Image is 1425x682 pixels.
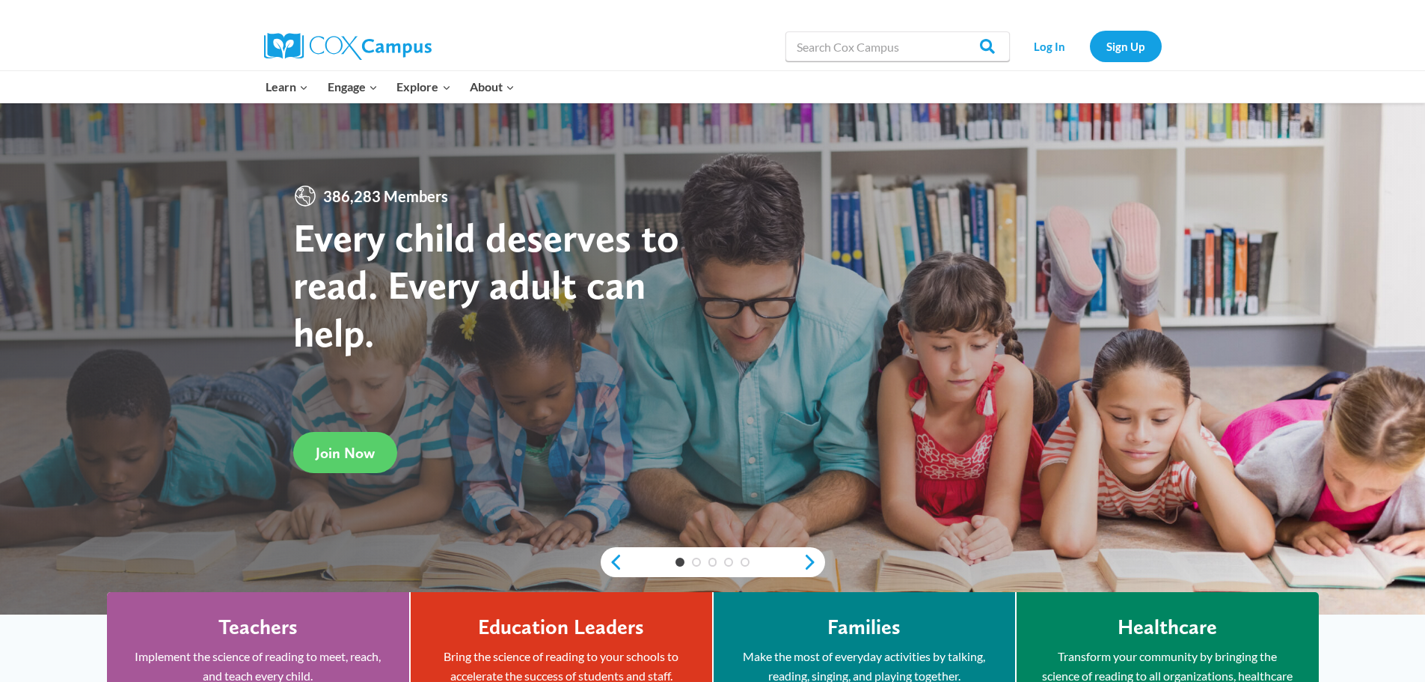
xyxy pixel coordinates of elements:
[316,444,375,462] span: Join Now
[266,77,308,97] span: Learn
[470,77,515,97] span: About
[257,71,524,103] nav: Primary Navigation
[218,615,298,640] h4: Teachers
[317,184,454,208] span: 386,283 Members
[827,615,901,640] h4: Families
[601,547,825,577] div: content slider buttons
[264,33,432,60] img: Cox Campus
[1017,31,1162,61] nav: Secondary Navigation
[785,31,1010,61] input: Search Cox Campus
[1118,615,1217,640] h4: Healthcare
[293,432,397,473] a: Join Now
[708,558,717,567] a: 3
[293,213,679,356] strong: Every child deserves to read. Every adult can help.
[724,558,733,567] a: 4
[675,558,684,567] a: 1
[803,553,825,571] a: next
[741,558,750,567] a: 5
[478,615,644,640] h4: Education Leaders
[1017,31,1082,61] a: Log In
[328,77,378,97] span: Engage
[692,558,701,567] a: 2
[601,553,623,571] a: previous
[396,77,450,97] span: Explore
[1090,31,1162,61] a: Sign Up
